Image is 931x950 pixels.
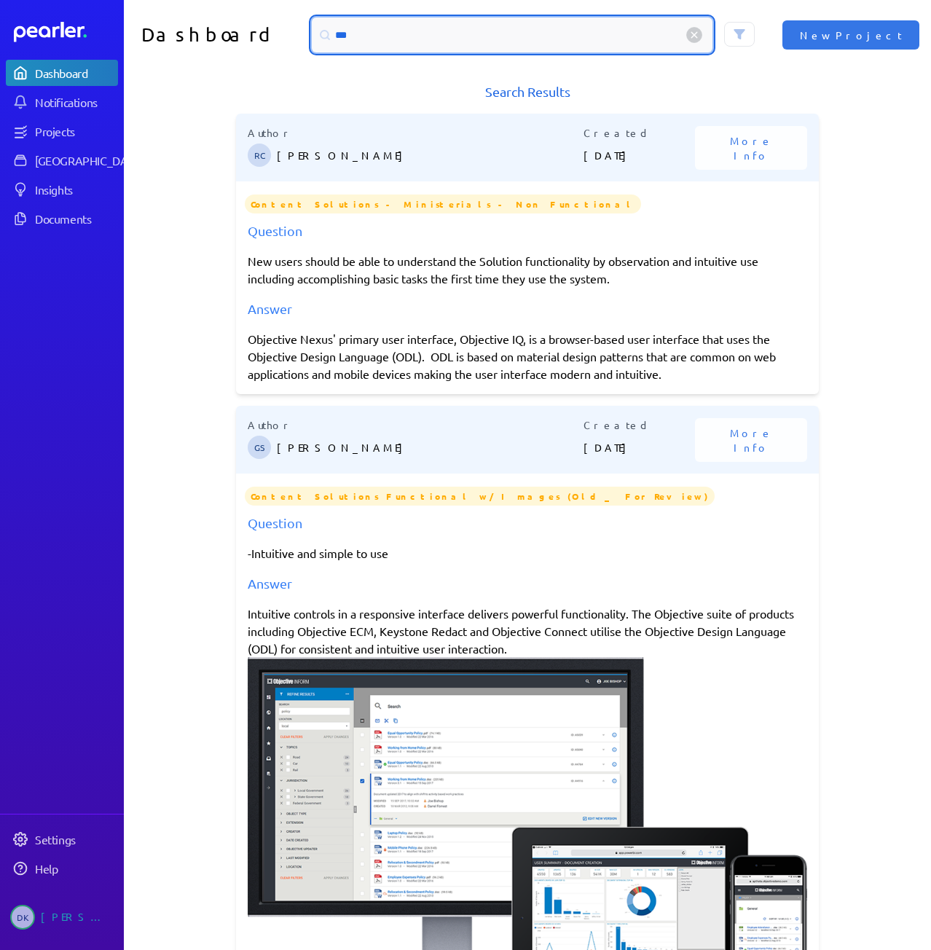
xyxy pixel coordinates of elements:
span: More Info [712,425,790,455]
div: Objective Nexus' primary user interface, Objective IQ, is a browser-based user interface that use... [248,330,807,382]
p: Created [584,125,696,141]
h1: Dashboard [141,17,306,52]
a: Documents [6,205,118,232]
p: Created [584,417,696,433]
p: Author [248,417,584,433]
p: -Intuitive and simple to use [248,544,807,562]
div: [PERSON_NAME] [41,905,114,930]
span: Gary Somerville [248,436,271,459]
span: Content Solutions Functional w/Images (Old _ For Review) [245,487,715,506]
div: Dashboard [35,66,117,80]
a: [GEOGRAPHIC_DATA] [6,147,118,173]
a: Settings [6,826,118,852]
h1: Search Results [236,82,819,102]
span: More Info [712,133,790,162]
p: [PERSON_NAME] [277,433,584,462]
button: More Info [695,418,807,462]
a: Dashboard [14,22,118,42]
div: [GEOGRAPHIC_DATA] [35,153,144,168]
p: [DATE] [584,433,696,462]
a: Notifications [6,89,118,115]
a: Projects [6,118,118,144]
div: Help [35,861,117,876]
div: Insights [35,182,117,197]
div: Projects [35,124,117,138]
span: New Project [800,28,902,42]
div: Answer [248,299,807,318]
div: Notifications [35,95,117,109]
div: Settings [35,832,117,847]
p: [PERSON_NAME] [277,141,584,170]
a: Dashboard [6,60,118,86]
div: Documents [35,211,117,226]
p: [DATE] [584,141,696,170]
a: Help [6,855,118,882]
p: Author [248,125,584,141]
a: Insights [6,176,118,203]
div: Question [248,221,807,240]
p: New users should be able to understand the Solution functionality by observation and intuitive us... [248,252,807,287]
a: DK[PERSON_NAME] [6,899,118,935]
div: Question [248,513,807,533]
div: Answer [248,573,807,593]
button: New Project [782,20,919,50]
span: Content Solutions - Ministerials - Non Functional [245,195,641,213]
span: Robert Craig [248,144,271,167]
span: Dan Kilgallon [10,905,35,930]
button: More Info [695,126,807,170]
